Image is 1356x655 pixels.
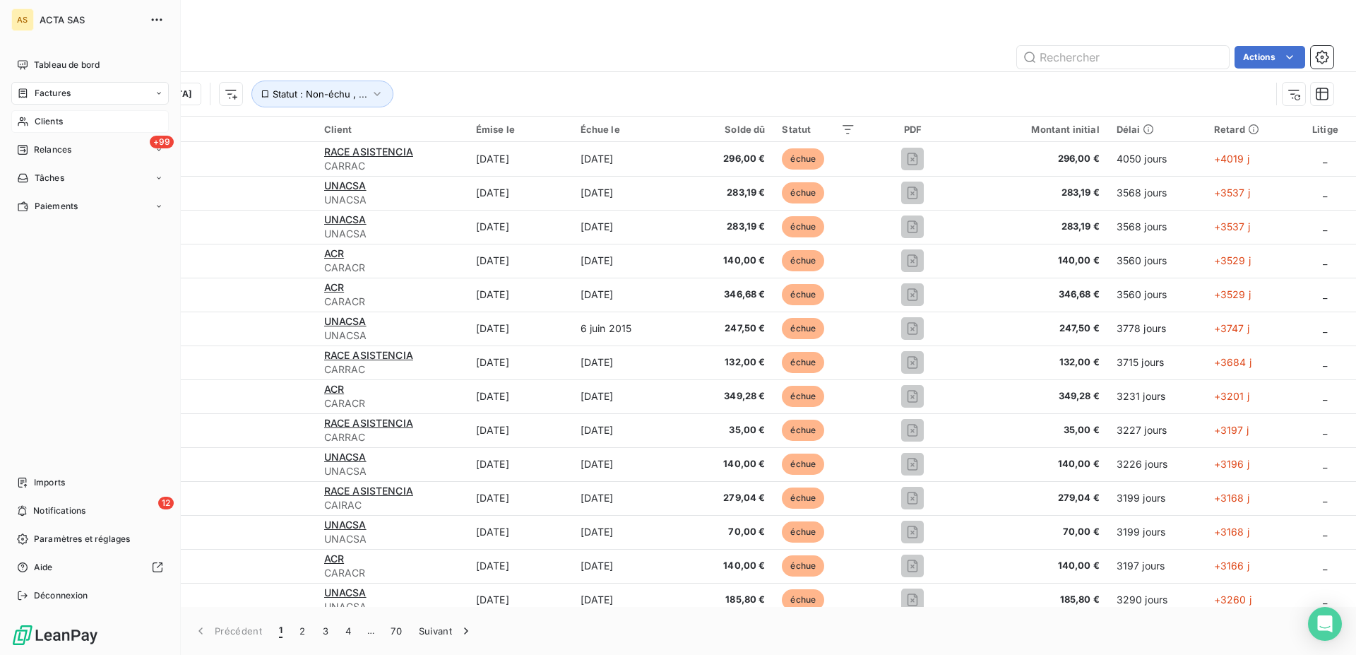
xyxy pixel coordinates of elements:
[572,244,677,278] td: [DATE]
[572,346,677,379] td: [DATE]
[468,413,572,447] td: [DATE]
[572,583,677,617] td: [DATE]
[782,148,824,170] span: échue
[1323,458,1327,470] span: _
[782,182,824,203] span: échue
[1108,312,1206,346] td: 3778 jours
[324,566,459,580] span: CARACR
[468,481,572,515] td: [DATE]
[1323,254,1327,266] span: _
[1214,124,1286,135] div: Retard
[782,589,824,610] span: échue
[1108,142,1206,176] td: 4050 jours
[1214,187,1250,199] span: +3537 j
[476,124,564,135] div: Émise le
[1323,526,1327,538] span: _
[1214,560,1249,572] span: +3166 j
[1108,176,1206,210] td: 3568 jours
[1214,356,1251,368] span: +3684 j
[324,329,459,343] span: UNACSA
[1323,220,1327,232] span: _
[1323,424,1327,436] span: _
[324,383,344,395] span: ACR
[314,616,337,646] button: 3
[572,278,677,312] td: [DATE]
[1214,458,1249,470] span: +3196 j
[324,213,367,225] span: UNACSA
[410,616,482,646] button: Suivant
[970,593,1100,607] span: 185,80 €
[970,124,1100,135] div: Montant initial
[970,559,1100,573] span: 140,00 €
[324,430,459,444] span: CARRAC
[324,179,367,191] span: UNACSA
[782,386,824,407] span: échue
[1323,594,1327,606] span: _
[1214,492,1249,504] span: +3168 j
[324,124,459,135] div: Client
[251,81,393,107] button: Statut : Non-échu , ...
[324,396,459,411] span: CARACR
[970,355,1100,370] span: 132,00 €
[468,210,572,244] td: [DATE]
[468,176,572,210] td: [DATE]
[970,186,1100,200] span: 283,19 €
[686,525,766,539] span: 70,00 €
[1323,153,1327,165] span: _
[34,59,100,71] span: Tableau de bord
[782,284,824,305] span: échue
[970,525,1100,539] span: 70,00 €
[782,454,824,475] span: échue
[782,318,824,339] span: échue
[468,346,572,379] td: [DATE]
[572,413,677,447] td: [DATE]
[468,515,572,549] td: [DATE]
[468,244,572,278] td: [DATE]
[34,561,53,574] span: Aide
[324,193,459,207] span: UNACSA
[150,136,174,148] span: +99
[572,312,677,346] td: 6 juin 2015
[270,616,291,646] button: 1
[1323,390,1327,402] span: _
[686,355,766,370] span: 132,00 €
[1214,424,1249,436] span: +3197 j
[359,620,382,642] span: …
[1323,187,1327,199] span: _
[324,532,459,546] span: UNACSA
[1214,220,1250,232] span: +3537 j
[1235,46,1305,69] button: Actions
[324,227,459,241] span: UNACSA
[686,220,766,234] span: 283,19 €
[782,488,824,509] span: échue
[572,142,677,176] td: [DATE]
[686,389,766,403] span: 349,28 €
[1214,526,1249,538] span: +3168 j
[324,485,413,497] span: RACE ASISTENCIA
[35,87,71,100] span: Factures
[324,261,459,275] span: CARACR
[35,172,64,184] span: Tâches
[324,349,413,361] span: RACE ASISTENCIA
[11,624,99,647] img: Logo LeanPay
[1108,549,1206,583] td: 3197 jours
[1108,515,1206,549] td: 3199 jours
[970,457,1100,471] span: 140,00 €
[581,124,669,135] div: Échue le
[1214,288,1251,300] span: +3529 j
[324,295,459,309] span: CARACR
[324,146,413,158] span: RACE ASISTENCIA
[572,176,677,210] td: [DATE]
[1108,278,1206,312] td: 3560 jours
[35,115,63,128] span: Clients
[34,589,88,602] span: Déconnexion
[572,379,677,413] td: [DATE]
[1108,481,1206,515] td: 3199 jours
[324,464,459,478] span: UNACSA
[1108,379,1206,413] td: 3231 jours
[572,549,677,583] td: [DATE]
[1214,390,1249,402] span: +3201 j
[35,200,78,213] span: Paiements
[686,152,766,166] span: 296,00 €
[970,152,1100,166] span: 296,00 €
